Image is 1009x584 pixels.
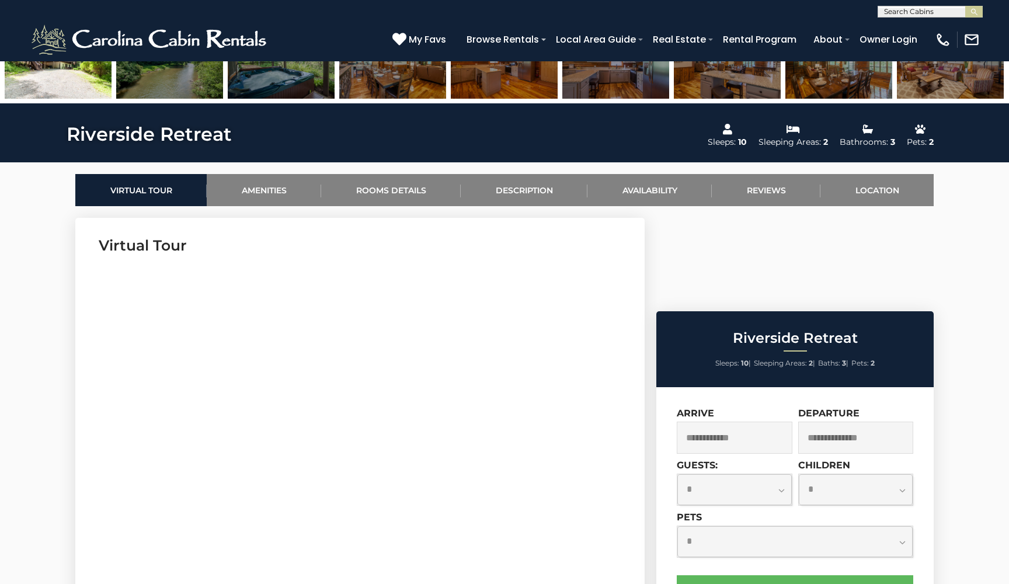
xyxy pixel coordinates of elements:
[339,26,446,99] img: 163264778
[409,32,446,47] span: My Favs
[451,26,558,99] img: 163264781
[808,29,848,50] a: About
[99,235,621,256] h3: Virtual Tour
[935,32,951,48] img: phone-regular-white.png
[842,359,846,367] strong: 3
[29,22,272,57] img: White-1-2.png
[5,26,112,99] img: 163264798
[207,174,321,206] a: Amenities
[677,512,702,523] label: Pets
[741,359,749,367] strong: 10
[715,359,739,367] span: Sleeps:
[798,408,860,419] label: Departure
[712,174,820,206] a: Reviews
[562,26,669,99] img: 163264784
[798,460,850,471] label: Children
[854,29,923,50] a: Owner Login
[550,29,642,50] a: Local Area Guide
[461,29,545,50] a: Browse Rentals
[461,174,587,206] a: Description
[587,174,712,206] a: Availability
[818,359,840,367] span: Baths:
[820,174,934,206] a: Location
[75,174,207,206] a: Virtual Tour
[647,29,712,50] a: Real Estate
[963,32,980,48] img: mail-regular-white.png
[677,408,714,419] label: Arrive
[754,359,807,367] span: Sleeping Areas:
[715,356,751,371] li: |
[897,26,1004,99] img: 163264782
[674,26,781,99] img: 163264785
[871,359,875,367] strong: 2
[754,356,815,371] li: |
[809,359,813,367] strong: 2
[717,29,802,50] a: Rental Program
[851,359,869,367] span: Pets:
[659,331,931,346] h2: Riverside Retreat
[321,174,461,206] a: Rooms Details
[677,460,718,471] label: Guests:
[818,356,848,371] li: |
[228,26,335,99] img: 163264777
[785,26,892,99] img: 163264786
[116,26,223,99] img: 163264799
[392,32,449,47] a: My Favs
